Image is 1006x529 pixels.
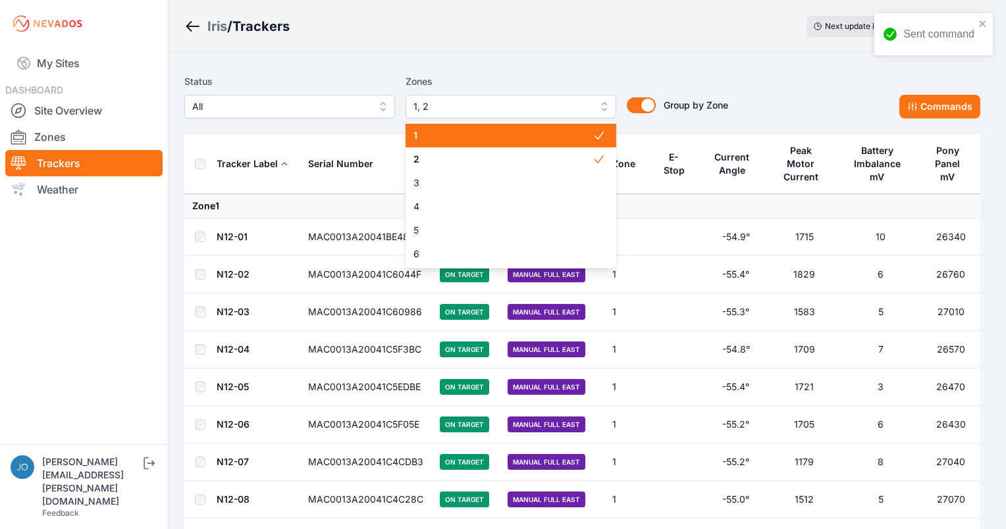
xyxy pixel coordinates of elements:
span: 5 [413,224,593,237]
span: 6 [413,247,593,261]
div: 1, 2 [406,121,616,268]
span: 1, 2 [413,99,590,114]
span: 3 [413,176,593,189]
span: 4 [413,200,593,213]
button: close [978,18,988,29]
span: 1 [413,129,593,142]
div: Sent command [903,26,974,42]
button: 1, 2 [406,95,616,118]
span: 2 [413,153,593,166]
